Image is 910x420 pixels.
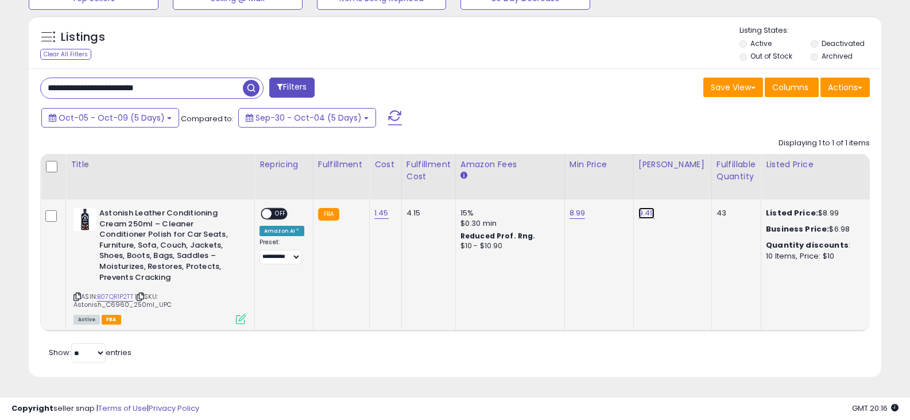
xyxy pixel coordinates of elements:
[766,207,818,218] b: Listed Price:
[717,159,756,183] div: Fulfillable Quantity
[99,208,239,286] b: Astonish Leather Conditioning Cream 250ml – Cleaner Conditioner Polish for Car Seats, Furniture, ...
[73,208,246,323] div: ASIN:
[49,347,131,358] span: Show: entries
[238,108,376,128] button: Sep-30 - Oct-04 (5 Days)
[41,108,179,128] button: Oct-05 - Oct-09 (5 Days)
[318,159,365,171] div: Fulfillment
[11,403,199,414] div: seller snap | |
[59,112,165,124] span: Oct-05 - Oct-09 (5 Days)
[766,240,861,251] div: :
[820,78,870,97] button: Actions
[772,82,808,93] span: Columns
[765,78,819,97] button: Columns
[638,207,655,219] a: 9.49
[272,209,290,219] span: OFF
[766,159,865,171] div: Listed Price
[102,315,121,325] span: FBA
[750,38,772,48] label: Active
[406,208,447,218] div: 4.15
[73,292,172,309] span: | SKU: Astonish_C6960_250ml_UPC
[260,226,304,236] div: Amazon AI *
[11,403,53,414] strong: Copyright
[638,159,707,171] div: [PERSON_NAME]
[717,208,752,218] div: 43
[149,403,199,414] a: Privacy Policy
[97,292,133,302] a: B07QR1P2TT
[255,112,362,124] span: Sep-30 - Oct-04 (5 Days)
[269,78,314,98] button: Filters
[779,138,870,149] div: Displaying 1 to 1 of 1 items
[318,208,339,221] small: FBA
[703,78,763,97] button: Save View
[766,251,861,261] div: 10 Items, Price: $10
[750,51,792,61] label: Out of Stock
[260,238,304,264] div: Preset:
[852,403,899,414] span: 2025-10-9 20:16 GMT
[71,159,250,171] div: Title
[374,207,389,219] a: 1.45
[181,113,234,124] span: Compared to:
[460,159,560,171] div: Amazon Fees
[460,171,467,181] small: Amazon Fees.
[766,224,861,234] div: $6.98
[260,159,308,171] div: Repricing
[73,315,100,325] span: All listings currently available for purchase on Amazon
[73,208,96,231] img: 41+xFaogXQL._SL40_.jpg
[822,51,853,61] label: Archived
[61,29,105,45] h5: Listings
[766,208,861,218] div: $8.99
[822,38,865,48] label: Deactivated
[374,159,397,171] div: Cost
[460,208,556,218] div: 15%
[570,207,586,219] a: 8.99
[460,218,556,229] div: $0.30 min
[766,240,849,251] b: Quantity discounts
[766,224,829,234] b: Business Price:
[460,231,536,241] b: Reduced Prof. Rng.
[460,241,556,251] div: $10 - $10.90
[98,403,147,414] a: Terms of Use
[40,49,91,60] div: Clear All Filters
[406,159,451,183] div: Fulfillment Cost
[739,25,881,36] p: Listing States:
[570,159,629,171] div: Min Price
